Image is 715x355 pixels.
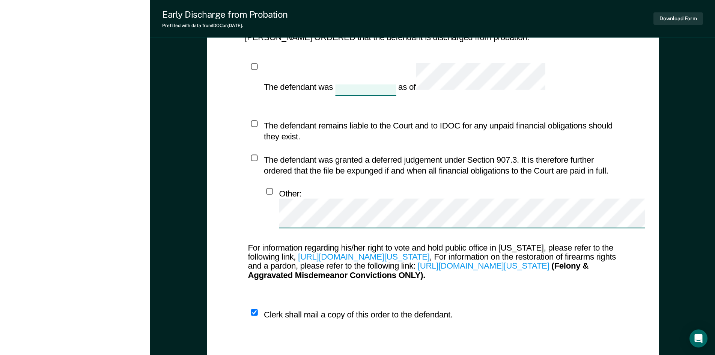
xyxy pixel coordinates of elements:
[162,23,288,28] div: Prefilled with data from IDOC on [DATE] .
[264,63,545,96] div: The defendant was as of
[162,9,288,20] div: Early Discharge from Probation
[298,252,430,261] a: [URL][DOMAIN_NAME][US_STATE]
[248,243,617,280] div: For information regarding his/her right to vote and hold public office in [US_STATE], please refe...
[264,154,621,176] div: The defendant was granted a deferred judgement under Section 907.3. It is therefore further order...
[689,329,707,347] div: Open Intercom Messenger
[417,261,549,270] a: [URL][DOMAIN_NAME][US_STATE]
[248,261,589,280] b: (Felony & Aggravated Misdemeanor Convictions ONLY).
[264,120,621,142] div: The defendant remains liable to the Court and to IDOC for any unpaid financial obligations should...
[653,12,703,25] button: Download Form
[264,309,453,320] div: Clerk shall mail a copy of this order to the defendant.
